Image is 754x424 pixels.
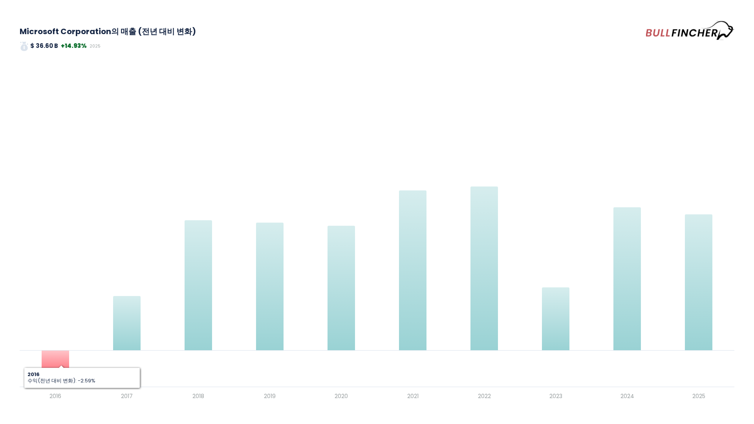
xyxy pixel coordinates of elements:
text: 2023 [549,392,562,400]
svg: Microsoft Corporation의 매출 (전년 대비 변화) [20,129,734,404]
text: 2020 [335,392,348,400]
text: 2018 [192,392,204,400]
text: 2021 [407,392,419,400]
text: 2016 [49,392,61,400]
text: 2017 [121,392,133,400]
text: 2025 [692,392,705,400]
text: 2024 [620,392,634,400]
text: 2022 [478,392,491,400]
text: 2019 [264,392,276,400]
